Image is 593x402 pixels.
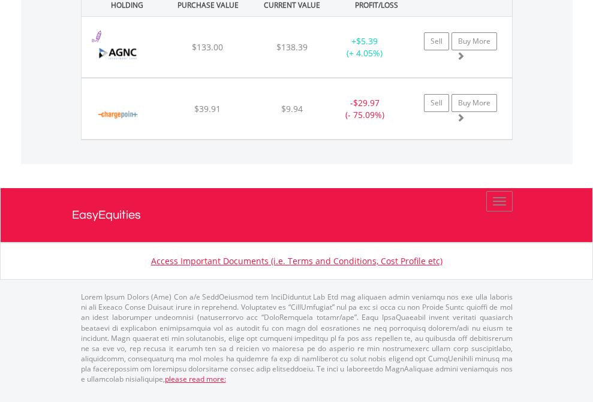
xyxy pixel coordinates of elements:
[194,103,221,114] span: $39.91
[356,35,378,47] span: $5.39
[72,188,522,242] a: EasyEquities
[151,255,443,267] a: Access Important Documents (i.e. Terms and Conditions, Cost Profile etc)
[353,97,380,108] span: $29.97
[327,35,402,59] div: + (+ 4.05%)
[281,103,303,114] span: $9.94
[451,94,497,112] a: Buy More
[327,97,402,121] div: - (- 75.09%)
[424,94,449,112] a: Sell
[88,93,148,136] img: EQU.US.CHPT.png
[88,32,148,74] img: EQU.US.AGNC.png
[81,292,513,384] p: Lorem Ipsum Dolors (Ame) Con a/e SeddOeiusmod tem InciDiduntut Lab Etd mag aliquaen admin veniamq...
[276,41,308,53] span: $138.39
[165,374,226,384] a: please read more:
[192,41,223,53] span: $133.00
[424,32,449,50] a: Sell
[451,32,497,50] a: Buy More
